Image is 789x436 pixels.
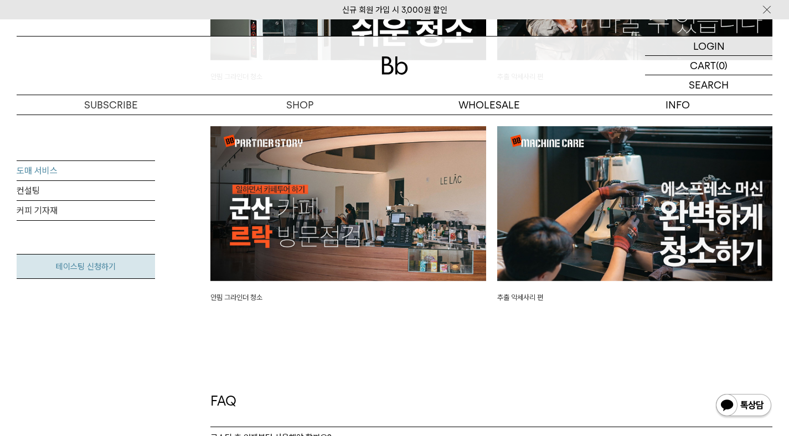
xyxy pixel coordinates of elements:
img: 카카오톡 채널 1:1 채팅 버튼 [715,393,772,419]
p: INFO [584,95,772,115]
a: 테이스팅 신청하기 [17,254,155,279]
p: SEARCH [689,75,729,95]
a: CART (0) [645,56,772,75]
a: 커피 기자재 [17,201,155,221]
a: SHOP [205,95,394,115]
p: (0) [716,56,728,75]
a: 컨설팅 [17,181,155,201]
img: 로고 [381,56,408,75]
p: WHOLESALE [395,95,584,115]
a: LOGIN [645,37,772,56]
p: LOGIN [693,37,725,55]
a: 안핌 그라인더 청소 [210,126,486,303]
a: SUBSCRIBE [17,95,205,115]
p: 추출 악세사리 편 [497,292,773,303]
a: 도매 서비스 [17,161,155,181]
div: FAQ [205,392,778,411]
p: CART [690,56,716,75]
a: 추출 악세사리 편 [497,126,773,303]
a: 신규 회원 가입 시 3,000원 할인 [342,5,447,15]
p: 안핌 그라인더 청소 [210,292,486,303]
